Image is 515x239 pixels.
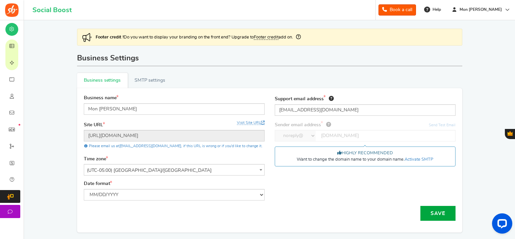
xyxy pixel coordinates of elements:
[84,103,265,115] input: Your business name
[84,141,265,151] p: Please email us at , if this URL is wrong or if you'd like to change it.
[84,164,264,177] span: (UTC-05:00) America/Chicago
[508,131,513,136] span: Gratisfaction
[275,95,334,103] label: Support email address
[404,157,433,162] a: Activate SMTP
[275,104,456,116] input: support@yourdomain.com
[77,51,462,66] h1: Business Settings
[84,181,112,187] label: Date format
[420,206,456,221] button: Save
[5,3,19,17] img: Social Boost
[32,6,72,14] h1: Social Boost
[77,29,462,46] div: Do you want to display your branding on the front end? Upgrade to add on.
[84,122,105,129] label: Site URL
[84,156,108,163] label: Time zone
[84,95,456,226] div: Business settings
[77,73,128,88] a: Business settings
[297,157,433,163] span: Want to change the domain name to your domain name.
[119,144,181,148] a: [EMAIL_ADDRESS][DOMAIN_NAME]
[84,164,265,176] span: (UTC-05:00) America/Chicago
[128,73,188,88] a: SMTP settings
[487,211,515,239] iframe: LiveChat chat widget
[96,35,124,39] strong: Footer credit !
[254,35,278,40] a: Footer credit
[237,121,265,125] a: Visit Site URL
[421,4,444,15] a: Help
[337,150,393,156] span: HIGHLY RECOMMENDED
[84,130,265,141] input: http://www.example.com
[457,7,505,12] span: Mon [PERSON_NAME]
[505,129,515,139] button: Gratisfaction
[378,4,416,16] a: Book a call
[431,7,441,12] span: Help
[84,95,119,102] label: Business name
[19,124,20,126] em: New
